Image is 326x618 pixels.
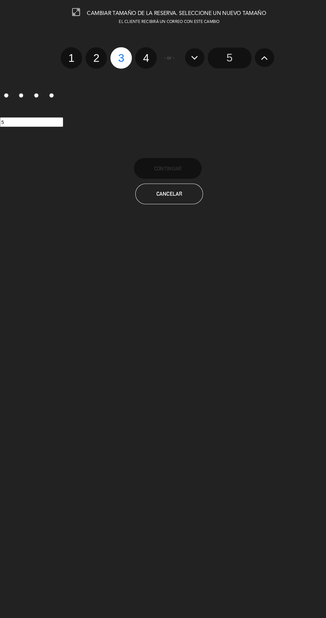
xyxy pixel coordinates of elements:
label: 3 [29,87,44,98]
input: 1 [4,90,8,94]
input: 2 [18,90,23,94]
button: Cancelar [130,177,196,197]
button: Continuar [129,152,194,172]
label: 4 [44,87,58,98]
span: EL CLIENTE RECIBIRÁ UN CORREO CON ESTE CAMBIO [115,19,212,23]
label: 2 [15,87,29,98]
span: CAMBIAR TAMAÑO DE LA RESERVA. SELECCIONE UN NUEVO TAMAÑO [84,10,256,16]
label: 2 [82,46,103,66]
label: 4 [130,46,151,66]
span: - or - [158,52,168,59]
input: 3 [33,90,37,94]
input: 4 [48,90,52,94]
label: 3 [106,46,127,66]
label: 1 [59,46,79,66]
span: Continuar [148,159,175,165]
span: Cancelar [151,184,175,189]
